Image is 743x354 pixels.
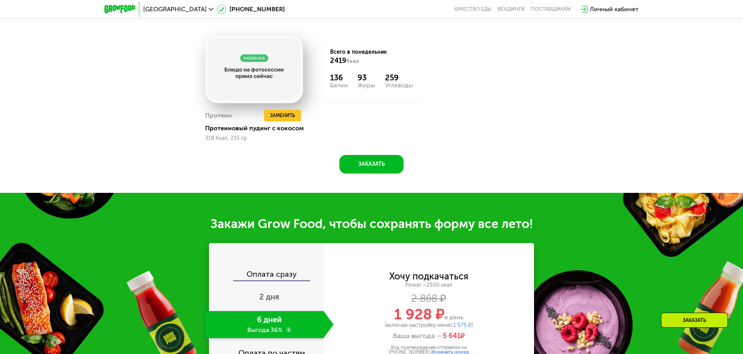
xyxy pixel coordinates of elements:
div: 93 [358,73,375,82]
div: Всего в понедельник [330,48,413,65]
span: [GEOGRAPHIC_DATA] [143,6,207,12]
div: Ваша выгода — [324,332,534,340]
span: 5 641 [443,332,461,340]
span: 2 дня [259,292,279,301]
div: 2 868 ₽ [324,294,534,303]
div: 318 Ккал, 215 гр [205,135,303,141]
div: Протеиновый пудинг с кокосом [205,124,309,132]
a: [PHONE_NUMBER] [217,5,285,14]
div: (включая настройку меню: ) [324,323,534,328]
div: 259 [385,73,413,82]
span: ₽ [443,332,465,340]
span: Ккал [346,58,359,65]
div: Оплата сразу [210,270,324,280]
a: Вендинги [498,6,525,12]
div: Личный кабинет [590,5,639,14]
span: 1 928 ₽ [394,305,445,323]
span: 1 575 ₽ [453,322,471,328]
div: 136 [330,73,348,82]
button: Заказать [339,155,404,174]
a: Качество еды [454,6,491,12]
div: Power ~2500 ккал [324,282,534,289]
span: 2419 [330,56,346,65]
div: Углеводы [385,82,413,88]
span: Заменить [270,112,295,119]
div: Заказать [661,313,728,328]
div: Белки [330,82,348,88]
div: Протеин [205,110,232,121]
button: Заменить [264,110,301,121]
span: в день [445,313,464,321]
div: Жиры [358,82,375,88]
div: Хочу подкачаться [389,272,468,281]
div: поставщикам [531,6,571,12]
